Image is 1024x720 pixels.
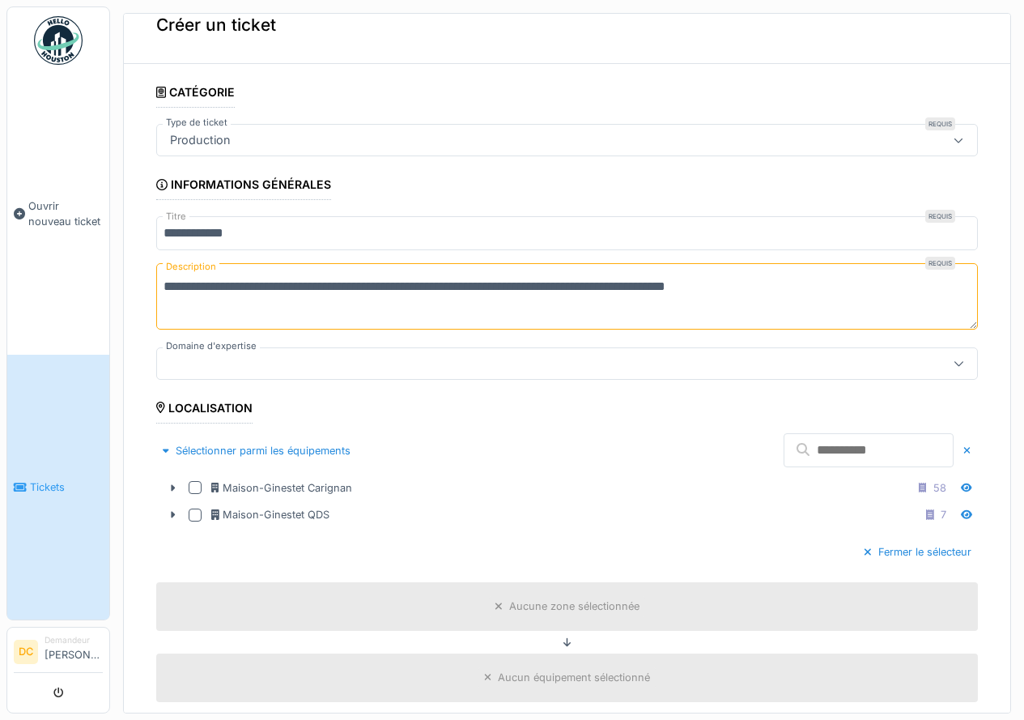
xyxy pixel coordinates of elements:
div: Aucune zone sélectionnée [509,599,639,614]
label: Domaine d'expertise [163,339,260,353]
img: Badge_color-CXgf-gQk.svg [34,16,83,65]
label: Type de ticket [163,116,231,130]
div: Requis [925,257,955,270]
li: [PERSON_NAME] [45,634,103,669]
label: Description [163,257,219,277]
div: Demandeur [45,634,103,646]
div: Requis [925,210,955,223]
div: Catégorie [156,80,235,108]
div: Informations générales [156,173,331,200]
div: Fermer le sélecteur [857,541,978,563]
div: Aucun équipement sélectionné [498,670,650,685]
div: Maison-Ginestet QDS [211,507,329,522]
div: Requis [925,117,955,130]
span: Ouvrir nouveau ticket [28,198,103,229]
div: Localisation [156,396,253,424]
div: Production [164,131,237,149]
div: Sélectionner parmi les équipements [156,440,357,462]
span: Tickets [30,479,103,495]
a: Ouvrir nouveau ticket [7,74,109,355]
div: 58 [933,480,946,496]
label: Titre [163,210,189,224]
div: Maison-Ginestet Carignan [211,480,352,496]
a: Tickets [7,355,109,620]
li: DC [14,640,38,664]
a: DC Demandeur[PERSON_NAME] [14,634,103,673]
div: 7 [941,507,946,522]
